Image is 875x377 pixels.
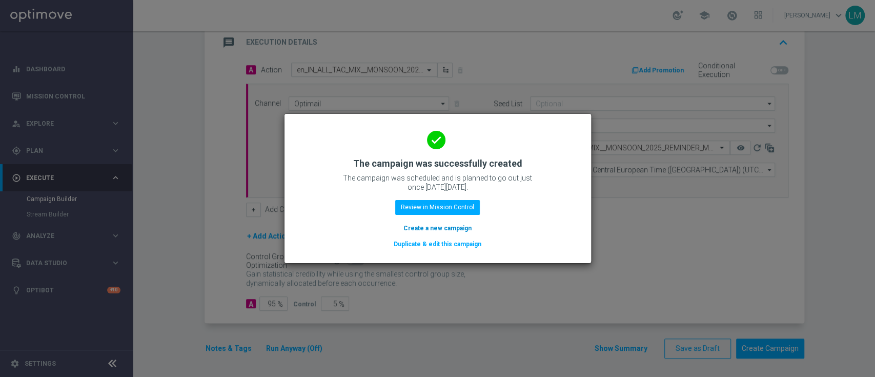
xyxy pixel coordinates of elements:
[395,200,480,214] button: Review in Mission Control
[393,239,482,250] button: Duplicate & edit this campaign
[353,157,522,170] h2: The campaign was successfully created
[402,223,473,234] button: Create a new campaign
[335,173,540,192] p: The campaign was scheduled and is planned to go out just once [DATE][DATE].
[427,131,445,149] i: done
